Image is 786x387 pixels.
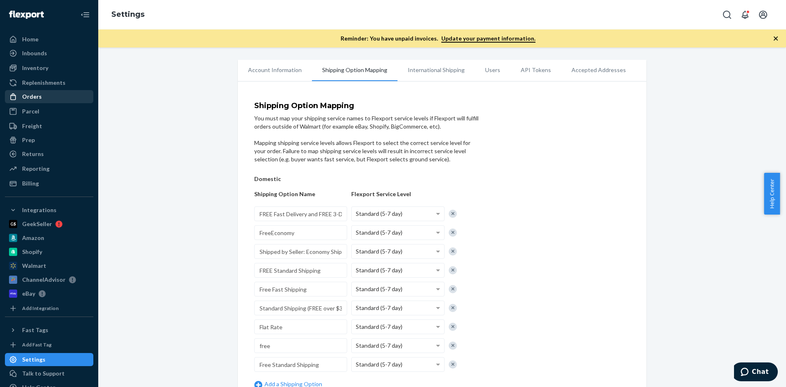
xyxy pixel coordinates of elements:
[5,273,93,286] a: ChannelAdvisor
[111,10,145,19] a: Settings
[5,76,93,89] a: Replenishments
[5,231,93,244] a: Amazon
[719,7,735,23] button: Open Search Box
[356,304,402,311] span: Standard (5-7 day)
[22,290,35,298] div: eBay
[22,49,47,57] div: Inbounds
[356,210,402,217] span: Standard (5-7 day)
[356,229,402,236] span: Standard (5-7 day)
[254,139,480,163] div: Mapping shipping service levels allows Flexport to select the correct service level for your orde...
[22,35,38,43] div: Home
[341,34,535,43] p: Reminder: You have unpaid invoices.
[5,177,93,190] a: Billing
[5,303,93,313] a: Add Integration
[22,93,42,101] div: Orders
[22,326,48,334] div: Fast Tags
[5,287,93,300] a: eBay
[238,60,312,80] li: Account Information
[5,105,93,118] a: Parcel
[5,147,93,161] a: Returns
[441,35,535,43] a: Update your payment information.
[356,342,402,349] span: Standard (5-7 day)
[356,267,402,274] span: Standard (5-7 day)
[22,165,50,173] div: Reporting
[356,248,402,255] span: Standard (5-7 day)
[22,150,44,158] div: Returns
[5,259,93,272] a: Walmart
[764,173,780,215] button: Help Center
[22,234,44,242] div: Amazon
[5,204,93,217] button: Integrations
[755,7,771,23] button: Open account menu
[737,7,753,23] button: Open notifications
[5,245,93,258] a: Shopify
[5,120,93,133] a: Freight
[561,60,636,80] li: Accepted Addresses
[5,162,93,175] a: Reporting
[5,324,93,337] button: Fast Tags
[22,220,52,228] div: GeekSeller
[22,206,56,214] div: Integrations
[22,262,46,270] div: Walmart
[5,47,93,60] a: Inbounds
[351,190,444,198] div: Flexport Service Level
[475,60,510,80] li: Users
[5,61,93,75] a: Inventory
[356,285,402,292] span: Standard (5-7 day)
[254,114,480,131] div: You must map your shipping service names to Flexport service levels if Flexport will fulfill orde...
[22,107,39,115] div: Parcel
[254,102,480,110] h4: Shipping Option Mapping
[734,362,778,383] iframe: Opens a widget where you can chat to one of our agents
[398,60,475,80] li: International Shipping
[22,122,42,130] div: Freight
[254,190,347,198] div: Shipping Option Name
[5,217,93,231] a: GeekSeller
[22,305,59,312] div: Add Integration
[5,90,93,103] a: Orders
[22,341,52,348] div: Add Fast Tag
[5,340,93,350] a: Add Fast Tag
[5,33,93,46] a: Home
[22,179,39,188] div: Billing
[22,79,65,87] div: Replenishments
[77,7,93,23] button: Close Navigation
[9,11,44,19] img: Flexport logo
[22,64,48,72] div: Inventory
[22,276,65,284] div: ChannelAdvisor
[105,3,151,27] ol: breadcrumbs
[22,355,45,364] div: Settings
[254,176,347,182] h5: Domestic
[356,323,402,330] span: Standard (5-7 day)
[510,60,561,80] li: API Tokens
[22,369,65,378] div: Talk to Support
[22,248,42,256] div: Shopify
[312,60,398,81] li: Shipping Option Mapping
[5,367,93,380] button: Talk to Support
[5,134,93,147] a: Prep
[356,361,402,368] span: Standard (5-7 day)
[5,353,93,366] a: Settings
[22,136,35,144] div: Prep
